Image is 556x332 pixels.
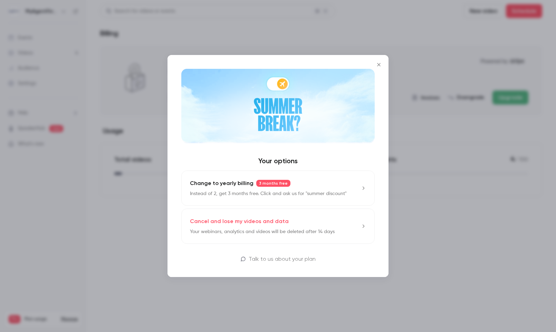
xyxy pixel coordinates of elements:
[190,179,253,187] span: Change to yearly billing
[256,180,290,187] span: 3 months free
[190,217,289,225] p: Cancel and lose my videos and data
[181,69,375,143] img: Summer Break
[181,255,375,263] a: Talk to us about your plan
[190,190,347,197] p: Instead of 2, get 3 months free. Click and ask us for "summer discount"
[249,255,316,263] p: Talk to us about your plan
[181,157,375,165] h4: Your options
[372,58,386,72] button: Close
[190,228,335,235] p: Your webinars, analytics and videos will be deleted after 14 days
